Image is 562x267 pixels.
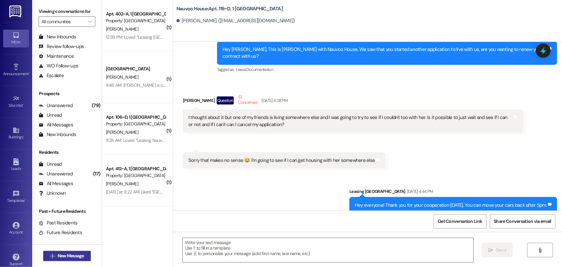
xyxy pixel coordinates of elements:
[32,90,102,97] div: Prospects
[236,67,246,72] span: Lease ,
[106,114,166,121] div: Apt. 106~D, 1 [GEOGRAPHIC_DATA]
[29,71,30,75] span: •
[3,156,29,174] a: Leads
[3,125,29,142] a: Buildings
[106,220,166,227] div: [GEOGRAPHIC_DATA]
[39,112,62,119] div: Unread
[39,161,62,168] div: Unread
[39,53,74,60] div: Maintenance
[39,131,76,138] div: New Inbounds
[50,253,55,259] i: 
[43,251,91,261] button: New Message
[106,121,166,127] div: Property: [GEOGRAPHIC_DATA]
[106,165,166,172] div: Apt. 412~A, 1 [GEOGRAPHIC_DATA]
[106,34,267,40] div: 12:39 PM: Loved “Leasing [GEOGRAPHIC_DATA] ([GEOGRAPHIC_DATA]): Hi! You can r…”
[106,137,284,143] div: 11:28 AM: Loved “Leasing Nauvoo House ([GEOGRAPHIC_DATA]): WE LOVE HAVING YOU HERE!!”
[438,218,482,225] span: Get Conversation Link
[482,243,513,257] button: Send
[106,26,138,32] span: [PERSON_NAME]
[39,63,78,69] div: WO Follow-ups
[246,67,273,72] span: Documentation
[494,218,551,225] span: Share Conversation via email
[183,94,523,109] div: [PERSON_NAME]
[106,74,138,80] span: [PERSON_NAME]
[3,30,29,47] a: Inbox
[489,248,493,253] i: 
[106,129,138,135] span: [PERSON_NAME]
[58,252,84,259] span: New Message
[490,214,556,229] button: Share Conversation via email
[237,94,259,107] div: Concerned
[106,65,166,72] div: [GEOGRAPHIC_DATA]
[217,65,557,74] div: Tagged as:
[39,171,73,177] div: Unanswered
[9,5,23,17] img: ResiDesk Logo
[349,188,557,197] div: Leasing [GEOGRAPHIC_DATA]
[188,114,513,128] div: I thought about it but one of my friends is living somewhere else and I was going to try to see i...
[3,188,29,206] a: Templates •
[25,197,26,202] span: •
[3,93,29,111] a: Site Visit •
[39,190,66,197] div: Unknown
[91,169,102,179] div: (17)
[106,189,280,195] div: [DATE] at 9:22 AM: Liked “[GEOGRAPHIC_DATA] ([GEOGRAPHIC_DATA]): You are currently #3”
[42,16,85,27] input: All communities
[32,149,102,156] div: Residents
[39,6,95,16] label: Viewing conversations for
[260,97,288,104] div: [DATE] 4:38 PM
[355,202,547,209] div: Hey everyone! Thank you for your cooperation [DATE]. You can move your cars back after 5pm.
[217,96,234,104] div: Question
[39,34,76,40] div: New Inbounds
[496,247,506,253] span: Send
[39,72,64,79] div: Escalate
[106,181,138,187] span: [PERSON_NAME]
[3,220,29,237] a: Account
[39,180,73,187] div: All Messages
[90,101,102,111] div: (79)
[433,214,486,229] button: Get Conversation Link
[188,157,375,164] div: Sorry that makes no sense 😂 I'm going to see if I can get housing with her somewhere else
[405,188,433,195] div: [DATE] 4:44 PM
[106,11,166,17] div: Apt. 402~A, 1 [GEOGRAPHIC_DATA]
[538,248,543,253] i: 
[106,17,166,24] div: Property: [GEOGRAPHIC_DATA]
[176,5,283,12] b: Nauvoo House: Apt. 119~D, 1 [GEOGRAPHIC_DATA]
[39,229,82,236] div: Future Residents
[176,17,295,24] div: [PERSON_NAME]. ([EMAIL_ADDRESS][DOMAIN_NAME])
[106,172,166,179] div: Property: [GEOGRAPHIC_DATA]
[23,102,24,107] span: •
[39,43,84,50] div: Review follow-ups
[39,102,73,109] div: Unanswered
[32,208,102,215] div: Past + Future Residents
[39,122,73,128] div: All Messages
[39,220,78,226] div: Past Residents
[223,46,547,60] div: Hey [PERSON_NAME], This is [PERSON_NAME] with Nauvoo House. We saw that you started another appli...
[88,19,92,24] i: 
